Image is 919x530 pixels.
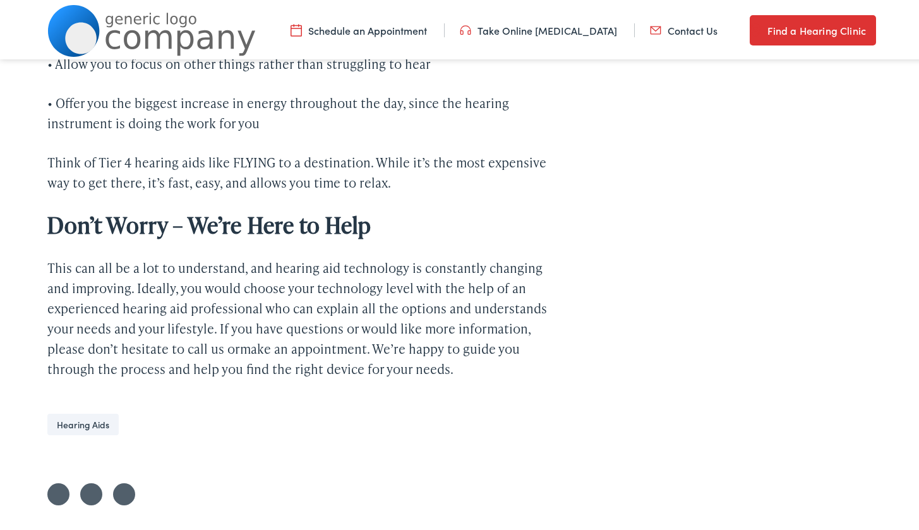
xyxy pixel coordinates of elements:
[750,13,876,43] a: Find a Hearing Clinic
[47,51,548,71] p: • Allow you to focus on other things rather than struggling to hear
[650,21,661,35] img: utility icon
[240,337,367,355] a: make an appointment
[291,21,427,35] a: Schedule an Appointment
[291,21,302,35] img: utility icon
[47,150,548,190] p: Think of Tier 4 hearing aids like FLYING to a destination. While it’s the most expensive way to g...
[650,21,718,35] a: Contact Us
[47,255,548,376] p: This can all be a lot to understand, and hearing aid technology is constantly changing and improv...
[460,21,471,35] img: utility icon
[47,411,119,433] a: Hearing Aids
[113,481,135,503] a: Share on LinkedIn
[460,21,617,35] a: Take Online [MEDICAL_DATA]
[47,90,548,131] p: • Offer you the biggest increase in energy throughout the day, since the hearing instrument is do...
[750,20,761,35] img: utility icon
[80,481,102,503] a: Share on Facebook
[47,207,372,238] strong: Don’t Worry – We’re Here to Help
[47,481,69,503] a: Share on Twitter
